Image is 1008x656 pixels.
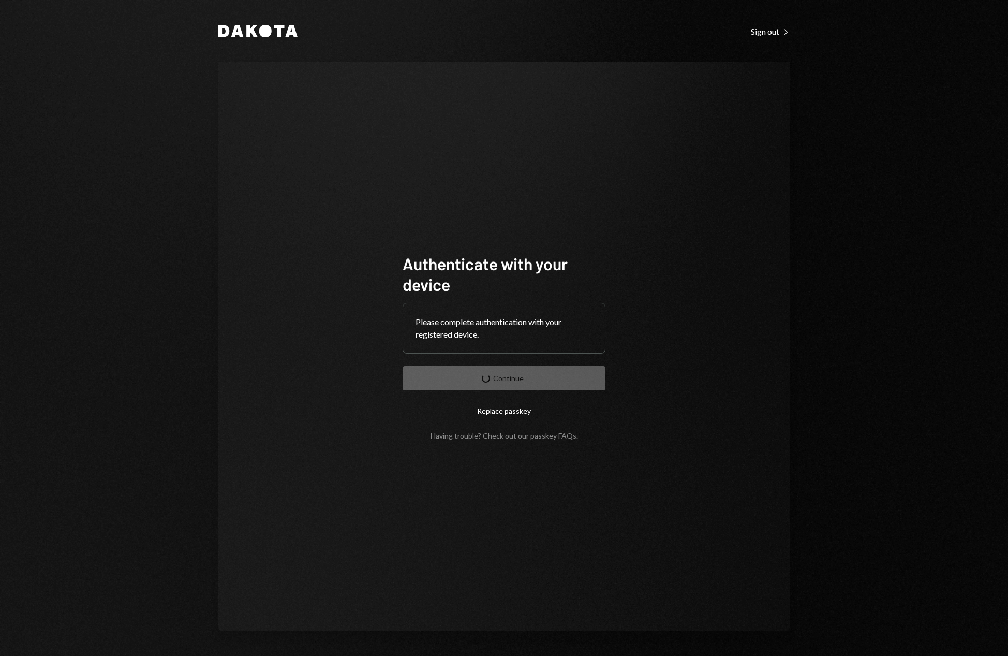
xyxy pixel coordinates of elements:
div: Sign out [751,26,790,37]
a: Sign out [751,25,790,37]
div: Please complete authentication with your registered device. [416,316,592,341]
a: passkey FAQs [530,431,576,441]
button: Replace passkey [403,399,605,423]
h1: Authenticate with your device [403,253,605,295]
div: Having trouble? Check out our . [431,431,578,440]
